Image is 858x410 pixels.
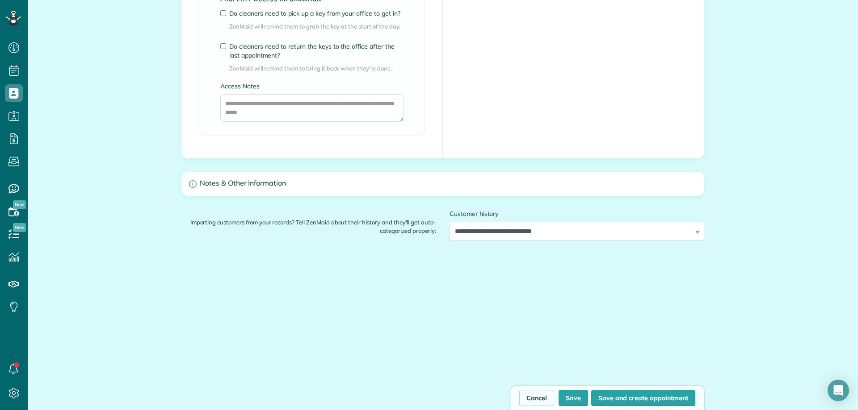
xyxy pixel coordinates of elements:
[229,42,404,60] label: Do cleaners need to return the keys to the office after the last appointment?
[450,209,704,218] label: Customer history
[229,9,404,18] label: Do cleaners need to pick up a key from your office to get in?
[13,200,26,209] span: New
[182,172,704,195] a: Notes & Other Information
[175,209,443,235] div: Importing customers from your records? Tell ZenMaid about their history and they'll get auto-cate...
[229,64,404,73] span: ZenMaid will remind them to bring it back when they’re done.
[229,22,404,31] span: ZenMaid will remind them to grab the key at the start of the day.
[559,390,588,406] button: Save
[828,380,849,401] div: Open Intercom Messenger
[13,223,26,232] span: New
[591,390,695,406] button: Save and create appointment
[220,82,404,91] label: Access Notes
[220,10,226,16] input: Do cleaners need to pick up a key from your office to get in?
[519,390,554,406] a: Cancel
[220,43,226,49] input: Do cleaners need to return the keys to the office after the last appointment?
